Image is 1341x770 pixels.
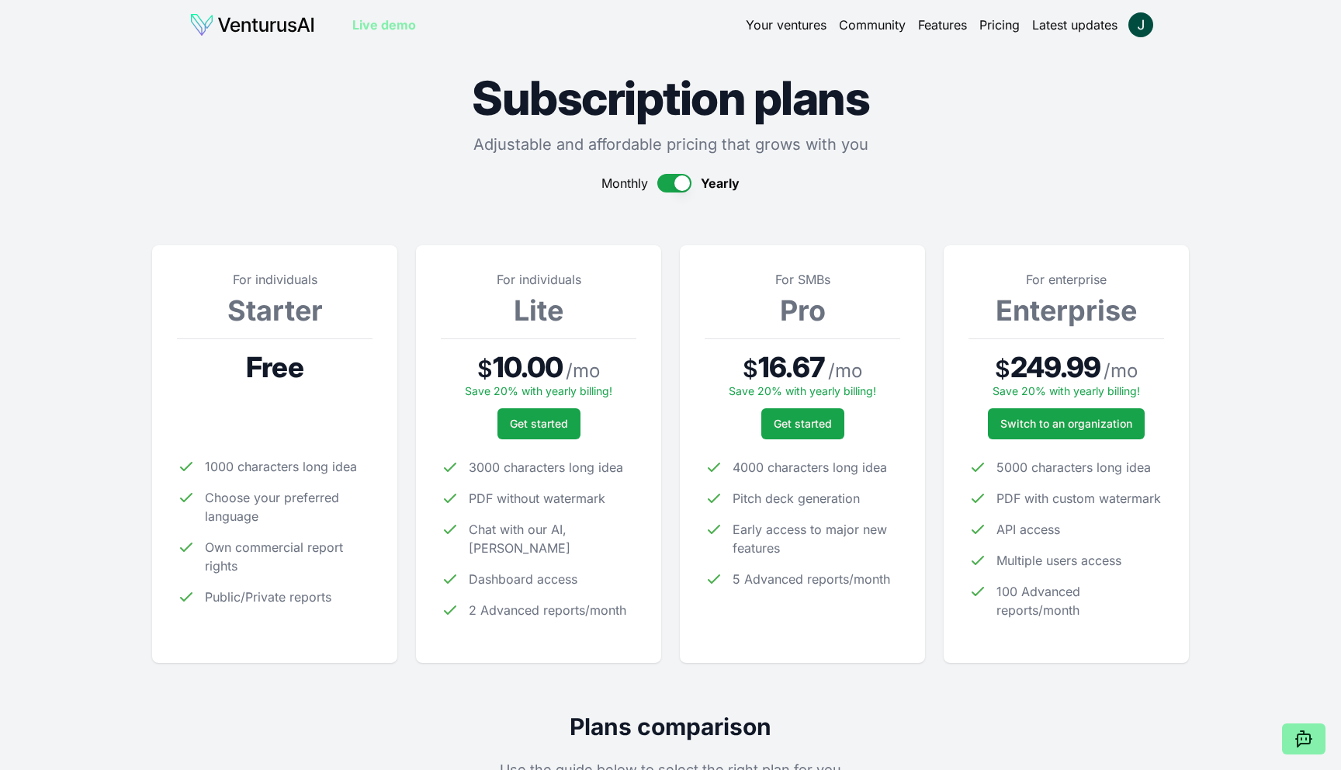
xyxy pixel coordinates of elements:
[774,416,832,432] span: Get started
[246,352,303,383] span: Free
[979,16,1020,34] a: Pricing
[996,582,1164,619] span: 100 Advanced reports/month
[493,352,563,383] span: 10.00
[839,16,906,34] a: Community
[152,75,1189,121] h1: Subscription plans
[469,601,626,619] span: 2 Advanced reports/month
[1104,359,1138,383] span: / mo
[205,488,372,525] span: Choose your preferred language
[152,134,1189,155] p: Adjustable and affordable pricing that grows with you
[177,295,372,326] h3: Starter
[177,270,372,289] p: For individuals
[996,489,1161,508] span: PDF with custom watermark
[469,570,577,588] span: Dashboard access
[566,359,600,383] span: / mo
[996,520,1060,539] span: API access
[477,355,493,383] span: $
[205,457,357,476] span: 1000 characters long idea
[1010,352,1101,383] span: 249.99
[705,270,900,289] p: For SMBs
[988,408,1145,439] a: Switch to an organization
[469,458,623,477] span: 3000 characters long idea
[601,174,648,192] span: Monthly
[733,570,890,588] span: 5 Advanced reports/month
[469,489,605,508] span: PDF without watermark
[465,384,612,397] span: Save 20% with yearly billing!
[968,295,1164,326] h3: Enterprise
[995,355,1010,383] span: $
[996,458,1151,477] span: 5000 characters long idea
[189,12,315,37] img: logo
[152,713,1189,741] h2: Plans comparison
[733,489,860,508] span: Pitch deck generation
[497,408,580,439] button: Get started
[733,458,887,477] span: 4000 characters long idea
[352,16,416,34] a: Live demo
[205,588,331,606] span: Public/Private reports
[828,359,862,383] span: / mo
[701,174,740,192] span: Yearly
[918,16,967,34] a: Features
[993,384,1140,397] span: Save 20% with yearly billing!
[968,270,1164,289] p: For enterprise
[1032,16,1117,34] a: Latest updates
[743,355,758,383] span: $
[733,520,900,557] span: Early access to major new features
[441,270,636,289] p: For individuals
[205,538,372,575] span: Own commercial report rights
[761,408,844,439] button: Get started
[469,520,636,557] span: Chat with our AI, [PERSON_NAME]
[729,384,876,397] span: Save 20% with yearly billing!
[1128,12,1153,37] img: ACg8ocKPEeJurxdlQ_NMhcs2j56tc-AgZShJ32hRgVTGfNh74TZ9PQ=s96-c
[510,416,568,432] span: Get started
[441,295,636,326] h3: Lite
[705,295,900,326] h3: Pro
[996,551,1121,570] span: Multiple users access
[758,352,825,383] span: 16.67
[746,16,826,34] a: Your ventures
